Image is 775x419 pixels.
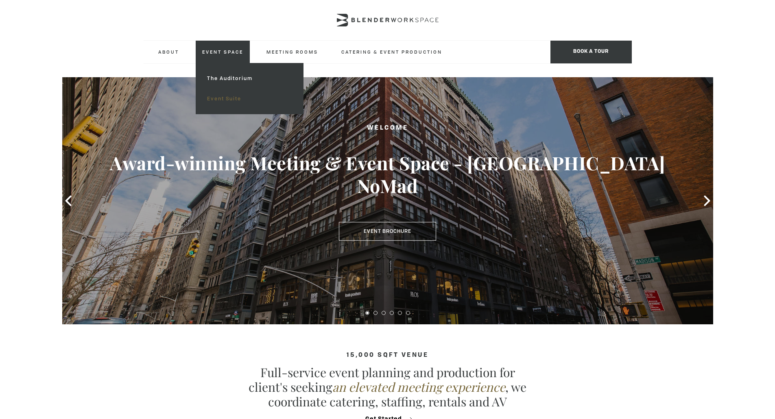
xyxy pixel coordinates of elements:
[629,315,775,419] iframe: Chat Widget
[196,41,250,63] a: Event Space
[95,152,681,197] h3: Award-winning Meeting & Event Space - [GEOGRAPHIC_DATA] NoMad
[245,365,530,409] p: Full-service event planning and production for client's seeking , we coordinate catering, staffin...
[332,379,505,395] em: an elevated meeting experience
[201,68,298,89] a: The Auditorium
[152,41,186,63] a: About
[339,222,436,241] a: Event Brochure
[201,89,298,109] a: Event Suite
[144,352,632,359] h4: 15,000 sqft venue
[260,41,325,63] a: Meeting Rooms
[95,123,681,133] h2: Welcome
[335,41,449,63] a: Catering & Event Production
[550,41,632,63] span: Book a tour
